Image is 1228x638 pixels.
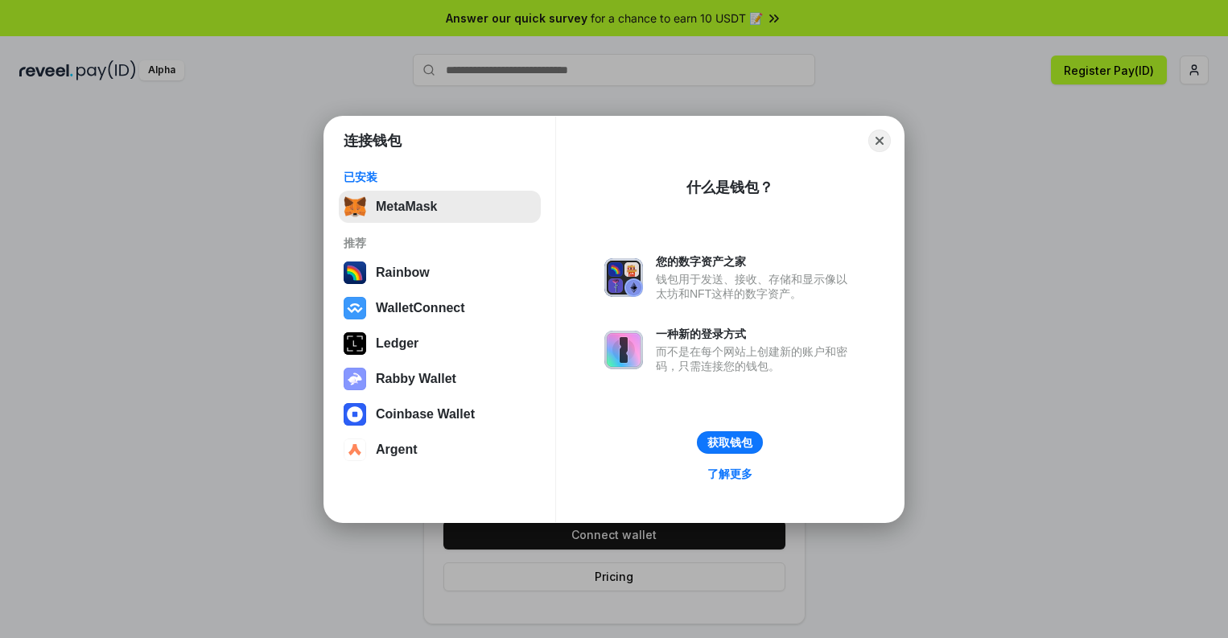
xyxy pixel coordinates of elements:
div: 一种新的登录方式 [656,327,855,341]
button: WalletConnect [339,292,541,324]
div: 了解更多 [707,467,752,481]
button: MetaMask [339,191,541,223]
div: 钱包用于发送、接收、存储和显示像以太坊和NFT这样的数字资产。 [656,272,855,301]
img: svg+xml,%3Csvg%20fill%3D%22none%22%20height%3D%2233%22%20viewBox%3D%220%200%2035%2033%22%20width%... [344,196,366,218]
button: Coinbase Wallet [339,398,541,430]
div: MetaMask [376,200,437,214]
div: Argent [376,442,418,457]
div: Ledger [376,336,418,351]
img: svg+xml,%3Csvg%20xmlns%3D%22http%3A%2F%2Fwww.w3.org%2F2000%2Fsvg%22%20width%3D%2228%22%20height%3... [344,332,366,355]
div: Coinbase Wallet [376,407,475,422]
div: 获取钱包 [707,435,752,450]
div: 您的数字资产之家 [656,254,855,269]
img: svg+xml,%3Csvg%20xmlns%3D%22http%3A%2F%2Fwww.w3.org%2F2000%2Fsvg%22%20fill%3D%22none%22%20viewBox... [344,368,366,390]
div: 什么是钱包？ [686,178,773,197]
button: Close [868,130,891,152]
div: 已安装 [344,170,536,184]
img: svg+xml,%3Csvg%20width%3D%2228%22%20height%3D%2228%22%20viewBox%3D%220%200%2028%2028%22%20fill%3D... [344,403,366,426]
div: 推荐 [344,236,536,250]
div: Rainbow [376,265,430,280]
button: 获取钱包 [697,431,763,454]
img: svg+xml,%3Csvg%20width%3D%22120%22%20height%3D%22120%22%20viewBox%3D%220%200%20120%20120%22%20fil... [344,261,366,284]
button: Rainbow [339,257,541,289]
div: 而不是在每个网站上创建新的账户和密码，只需连接您的钱包。 [656,344,855,373]
a: 了解更多 [698,463,762,484]
img: svg+xml,%3Csvg%20width%3D%2228%22%20height%3D%2228%22%20viewBox%3D%220%200%2028%2028%22%20fill%3D... [344,438,366,461]
h1: 连接钱包 [344,131,402,150]
button: Argent [339,434,541,466]
div: WalletConnect [376,301,465,315]
div: Rabby Wallet [376,372,456,386]
img: svg+xml,%3Csvg%20xmlns%3D%22http%3A%2F%2Fwww.w3.org%2F2000%2Fsvg%22%20fill%3D%22none%22%20viewBox... [604,331,643,369]
img: svg+xml,%3Csvg%20xmlns%3D%22http%3A%2F%2Fwww.w3.org%2F2000%2Fsvg%22%20fill%3D%22none%22%20viewBox... [604,258,643,297]
img: svg+xml,%3Csvg%20width%3D%2228%22%20height%3D%2228%22%20viewBox%3D%220%200%2028%2028%22%20fill%3D... [344,297,366,319]
button: Rabby Wallet [339,363,541,395]
button: Ledger [339,327,541,360]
